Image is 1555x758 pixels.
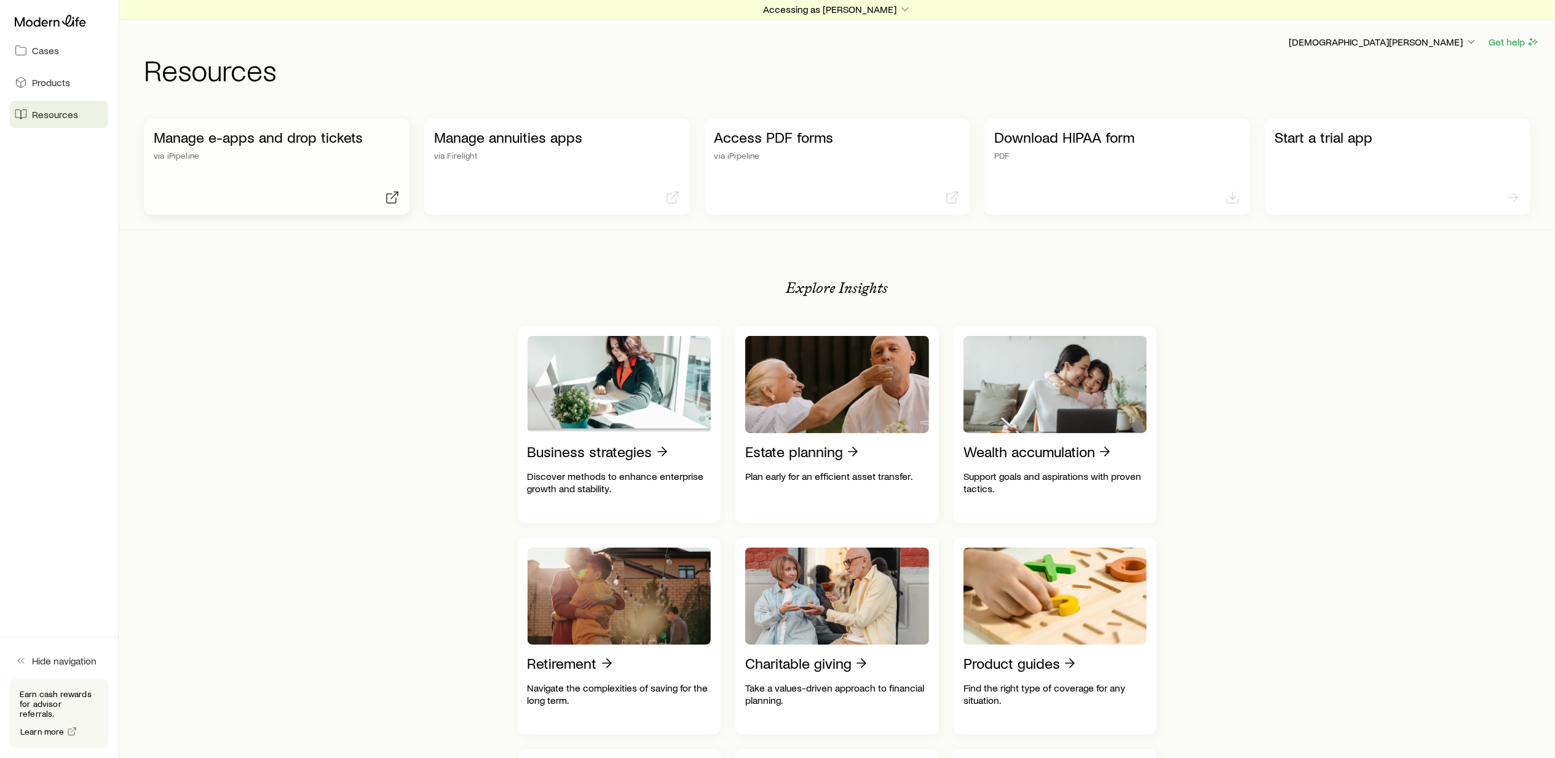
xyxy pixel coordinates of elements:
[528,655,597,672] p: Retirement
[745,470,929,482] p: Plan early for an efficient asset transfer.
[528,682,711,706] p: Navigate the complexities of saving for the long term.
[745,655,852,672] p: Charitable giving
[714,151,960,161] p: via iPipeline
[954,538,1157,735] a: Product guidesFind the right type of coverage for any situation.
[735,538,939,735] a: Charitable givingTake a values-driven approach to financial planning.
[144,55,1540,84] h1: Resources
[434,129,680,146] p: Manage annuities apps
[10,679,108,748] div: Earn cash rewards for advisor referrals.Learn more
[10,647,108,674] button: Hide navigation
[963,655,1060,672] p: Product guides
[32,655,97,667] span: Hide navigation
[10,37,108,64] a: Cases
[528,443,652,460] p: Business strategies
[10,101,108,128] a: Resources
[963,470,1147,495] p: Support goals and aspirations with proven tactics.
[32,44,59,57] span: Cases
[994,151,1240,161] p: PDF
[963,336,1147,433] img: Wealth accumulation
[745,443,843,460] p: Estate planning
[20,689,98,719] p: Earn cash rewards for advisor referrals.
[1275,129,1521,146] p: Start a trial app
[32,108,78,121] span: Resources
[154,129,400,146] p: Manage e-apps and drop tickets
[745,682,929,706] p: Take a values-driven approach to financial planning.
[994,129,1240,146] p: Download HIPAA form
[528,336,711,433] img: Business strategies
[518,326,721,523] a: Business strategiesDiscover methods to enhance enterprise growth and stability.
[963,682,1147,706] p: Find the right type of coverage for any situation.
[528,548,711,645] img: Retirement
[745,336,929,433] img: Estate planning
[154,151,400,161] p: via iPipeline
[20,727,65,736] span: Learn more
[745,548,929,645] img: Charitable giving
[954,326,1157,523] a: Wealth accumulationSupport goals and aspirations with proven tactics.
[1289,36,1478,48] p: [DEMOGRAPHIC_DATA][PERSON_NAME]
[1488,35,1540,49] button: Get help
[528,470,711,495] p: Discover methods to enhance enterprise growth and stability.
[963,548,1147,645] img: Product guides
[984,119,1250,215] a: Download HIPAA formPDF
[434,151,680,161] p: via Firelight
[714,129,960,146] p: Access PDF forms
[786,279,888,297] p: Explore Insights
[735,326,939,523] a: Estate planningPlan early for an efficient asset transfer.
[963,443,1095,460] p: Wealth accumulation
[763,3,911,15] p: Accessing as [PERSON_NAME]
[518,538,721,735] a: RetirementNavigate the complexities of saving for the long term.
[32,76,70,89] span: Products
[1288,35,1478,50] button: [DEMOGRAPHIC_DATA][PERSON_NAME]
[10,69,108,96] a: Products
